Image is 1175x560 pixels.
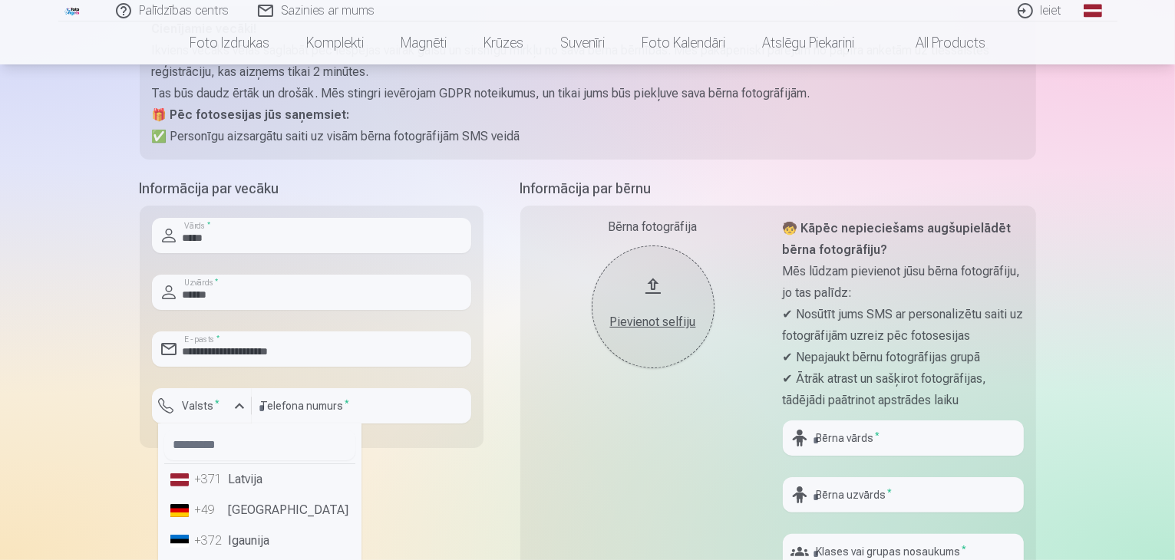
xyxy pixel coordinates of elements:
[592,245,715,368] button: Pievienot selfiju
[783,304,1024,347] p: ✔ Nosūtīt jums SMS ar personalizētu saiti uz fotogrāfijām uzreiz pēc fotosesijas
[152,83,1024,104] p: Tas būs daudz ērtāk un drošāk. Mēs stingri ievērojam GDPR noteikumus, un tikai jums būs piekļuve ...
[783,261,1024,304] p: Mēs lūdzam pievienot jūsu bērna fotogrāfiju, jo tas palīdz:
[177,398,226,413] label: Valsts
[783,221,1012,257] strong: 🧒 Kāpēc nepieciešams augšupielādēt bērna fotogrāfiju?
[195,470,226,489] div: +371
[542,21,623,64] a: Suvenīri
[783,368,1024,411] p: ✔ Ātrāk atrast un sašķirot fotogrāfijas, tādējādi paātrinot apstrādes laiku
[164,525,355,556] li: Igaunija
[744,21,873,64] a: Atslēgu piekariņi
[195,501,226,519] div: +49
[382,21,465,64] a: Magnēti
[171,21,288,64] a: Foto izdrukas
[520,178,1036,199] h5: Informācija par bērnu
[152,388,252,423] button: Valsts*
[465,21,542,64] a: Krūzes
[783,347,1024,368] p: ✔ Nepajaukt bērnu fotogrāfijas grupā
[152,107,350,122] strong: 🎁 Pēc fotosesijas jūs saņemsiet:
[64,6,81,15] img: /fa1
[164,495,355,525] li: [GEOGRAPHIC_DATA]
[195,532,226,550] div: +372
[164,464,355,495] li: Latvija
[873,21,1004,64] a: All products
[623,21,744,64] a: Foto kalendāri
[152,126,1024,147] p: ✅ Personīgu aizsargātu saiti uz visām bērna fotogrāfijām SMS veidā
[607,313,699,331] div: Pievienot selfiju
[140,178,484,199] h5: Informācija par vecāku
[533,218,774,236] div: Bērna fotogrāfija
[288,21,382,64] a: Komplekti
